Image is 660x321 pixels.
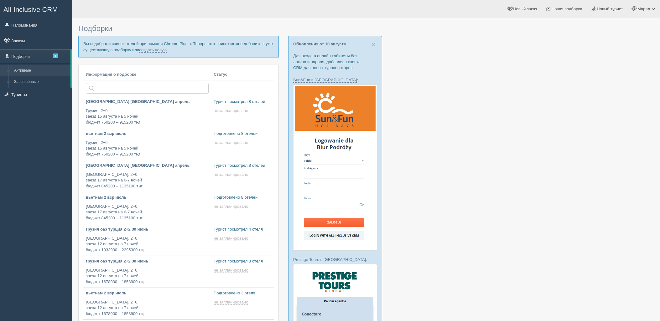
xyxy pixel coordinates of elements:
span: Подборки [78,24,112,33]
input: Поиск по стране или туристу [86,83,209,94]
p: Подготовлено 3 отеля [214,290,271,296]
p: Вы подобрали список отелей при помощи Chrome Plugin. Теперь этот список можно добавить в уже суще... [78,36,279,58]
a: вьетнам 2 взр июль Грузия, 2+0заезд 15 августа на 5 ночейбюджет 750200 – 915200 тңг [83,128,211,160]
th: Статус [211,69,274,80]
p: Подготовлено 8 отелей [214,195,271,201]
a: вьетнам 2 взр июль [GEOGRAPHIC_DATA], 2+0заезд 12 августа на 7 ночейбюджет 1678000 – 1858900 тңг [83,288,211,319]
p: [GEOGRAPHIC_DATA], 2+0 заезд 12 августа на 7 ночей бюджет 1033900 – 2295300 тңг [86,236,209,253]
a: Обновления от 10 августа [293,42,346,46]
a: не запланировано [214,204,249,209]
a: [GEOGRAPHIC_DATA] [GEOGRAPHIC_DATA] апрель Грузия, 2+0заезд 15 августа на 5 ночейбюджет 750200 – ... [83,96,211,128]
span: не запланировано [214,204,248,209]
p: вьетнам 2 взр июль [86,290,209,296]
p: грузия оаэ турция 2+2 30 июнь [86,227,209,232]
a: Активные [11,65,70,76]
img: sun-fun-%D0%BB%D0%BE%D0%B3%D1%96%D0%BD-%D1%87%D0%B5%D1%80%D0%B5%D0%B7-%D1%81%D1%80%D0%BC-%D0%B4%D... [293,84,377,251]
a: не запланировано [214,140,249,145]
p: Турист посмотрел 8 отелей [214,163,271,169]
p: Грузия, 2+0 заезд 15 августа на 5 ночей бюджет 750200 – 915200 тңг [86,140,209,157]
span: не запланировано [214,268,248,273]
a: [GEOGRAPHIC_DATA] [GEOGRAPHIC_DATA] апрель [GEOGRAPHIC_DATA], 2+0заезд 17 августа на 6-7 ночейбюд... [83,160,211,192]
span: не запланировано [214,140,248,145]
a: грузия оаэ турция 2+2 30 июнь [GEOGRAPHIC_DATA], 2+0заезд 12 августа на 7 ночейбюджет 1678000 – 1... [83,256,211,288]
a: грузия оаэ турция 2+2 30 июнь [GEOGRAPHIC_DATA], 2+0заезд 12 августа на 7 ночейбюджет 1033900 – 2... [83,224,211,256]
span: не запланировано [214,236,248,241]
p: Подготовлено 8 отелей [214,131,271,137]
a: не запланировано [214,108,249,113]
a: Sun&Fun в [GEOGRAPHIC_DATA] [293,78,357,83]
a: не запланировано [214,300,249,305]
p: [GEOGRAPHIC_DATA], 2+0 заезд 12 августа на 7 ночей бюджет 1678000 – 1858900 тңг [86,299,209,317]
p: вьетнам 2 взр июль [86,195,209,201]
span: Новая подборка [552,7,582,11]
a: не запланировано [214,236,249,241]
p: Для входа в онлайн кабинеты без логина и пароля, добавлена кнопка CRM для новых туроператоров. [293,53,377,71]
span: Новый заказ [513,7,537,11]
button: Close [372,41,376,48]
p: вьетнам 2 взр июль [86,131,209,137]
span: Марал [637,7,650,11]
span: Новый турист [597,7,623,11]
th: Информация о подборке [83,69,211,80]
p: Турист посмотрел 4 отеля [214,227,271,232]
a: создать новую [139,48,167,53]
a: не запланировано [214,172,249,177]
p: : [293,77,377,83]
p: Турист посмотрел 3 отеля [214,258,271,264]
span: не запланировано [214,108,248,113]
span: 6 [53,53,58,58]
p: [GEOGRAPHIC_DATA], 2+0 заезд 17 августа на 6-7 ночей бюджет 845200 – 1135100 тңг [86,204,209,221]
span: × [372,41,376,48]
a: Prestige Tours в [GEOGRAPHIC_DATA] [293,257,366,262]
span: All-Inclusive CRM [3,6,58,13]
a: Завершённые [11,76,70,88]
a: не запланировано [214,268,249,273]
p: грузия оаэ турция 2+2 30 июнь [86,258,209,264]
p: : [293,257,377,262]
p: [GEOGRAPHIC_DATA], 2+0 заезд 12 августа на 7 ночей бюджет 1678000 – 1858900 тңг [86,267,209,285]
p: Грузия, 2+0 заезд 15 августа на 5 ночей бюджет 750200 – 915200 тңг [86,108,209,125]
span: не запланировано [214,300,248,305]
p: [GEOGRAPHIC_DATA] [GEOGRAPHIC_DATA] апрель [86,99,209,105]
span: не запланировано [214,172,248,177]
p: [GEOGRAPHIC_DATA], 2+0 заезд 17 августа на 6-7 ночей бюджет 845200 – 1135100 тңг [86,172,209,189]
p: [GEOGRAPHIC_DATA] [GEOGRAPHIC_DATA] апрель [86,163,209,169]
p: Турист посмотрел 8 отелей [214,99,271,105]
a: All-Inclusive CRM [0,0,72,18]
a: вьетнам 2 взр июль [GEOGRAPHIC_DATA], 2+0заезд 17 августа на 6-7 ночейбюджет 845200 – 1135100 тңг [83,192,211,224]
